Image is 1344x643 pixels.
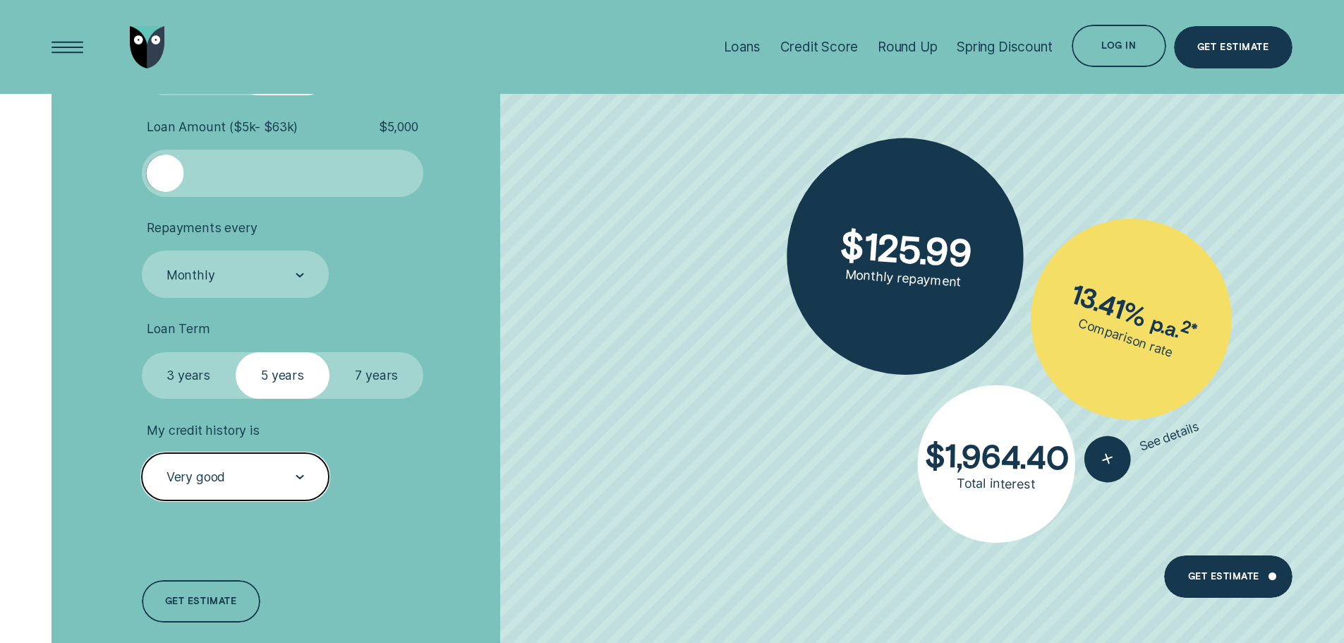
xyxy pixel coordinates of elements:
img: Wisr [130,26,165,68]
button: See details [1078,404,1207,488]
div: Monthly [167,268,215,283]
div: Spring Discount [957,39,1052,55]
span: Loan Term [147,321,210,337]
span: My credit history is [147,423,259,438]
label: 5 years [236,352,329,399]
label: 7 years [329,352,423,399]
div: Round Up [878,39,938,55]
span: See details [1137,419,1201,455]
button: Open Menu [47,26,89,68]
span: Loan Amount ( $5k - $63k ) [147,119,298,135]
a: Get Estimate [1164,555,1292,598]
div: Credit Score [780,39,859,55]
span: Repayments every [147,220,257,236]
button: Log in [1072,25,1166,67]
span: $ 5,000 [379,119,418,135]
div: Very good [167,469,225,485]
div: Loans [724,39,761,55]
label: 3 years [142,352,236,399]
a: Get estimate [142,580,260,623]
a: Get Estimate [1174,26,1292,68]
